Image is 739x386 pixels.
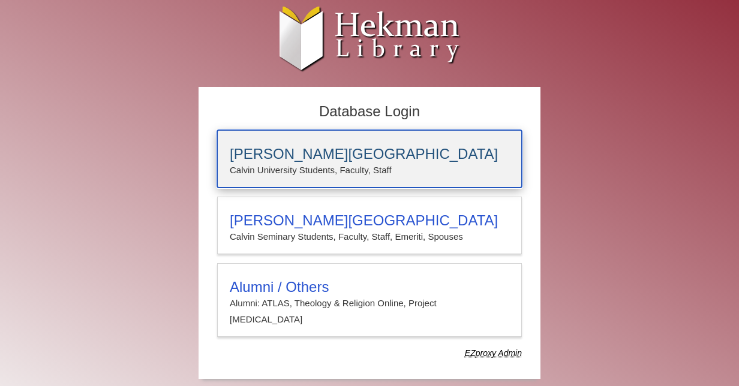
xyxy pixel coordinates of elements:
[465,348,522,358] dfn: Use Alumni login
[217,197,522,254] a: [PERSON_NAME][GEOGRAPHIC_DATA]Calvin Seminary Students, Faculty, Staff, Emeriti, Spouses
[230,279,509,327] summary: Alumni / OthersAlumni: ATLAS, Theology & Religion Online, Project [MEDICAL_DATA]
[230,295,509,327] p: Alumni: ATLAS, Theology & Religion Online, Project [MEDICAL_DATA]
[230,162,509,178] p: Calvin University Students, Faculty, Staff
[211,99,528,124] h2: Database Login
[230,229,509,245] p: Calvin Seminary Students, Faculty, Staff, Emeriti, Spouses
[217,130,522,188] a: [PERSON_NAME][GEOGRAPHIC_DATA]Calvin University Students, Faculty, Staff
[230,279,509,295] h3: Alumni / Others
[230,146,509,162] h3: [PERSON_NAME][GEOGRAPHIC_DATA]
[230,212,509,229] h3: [PERSON_NAME][GEOGRAPHIC_DATA]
